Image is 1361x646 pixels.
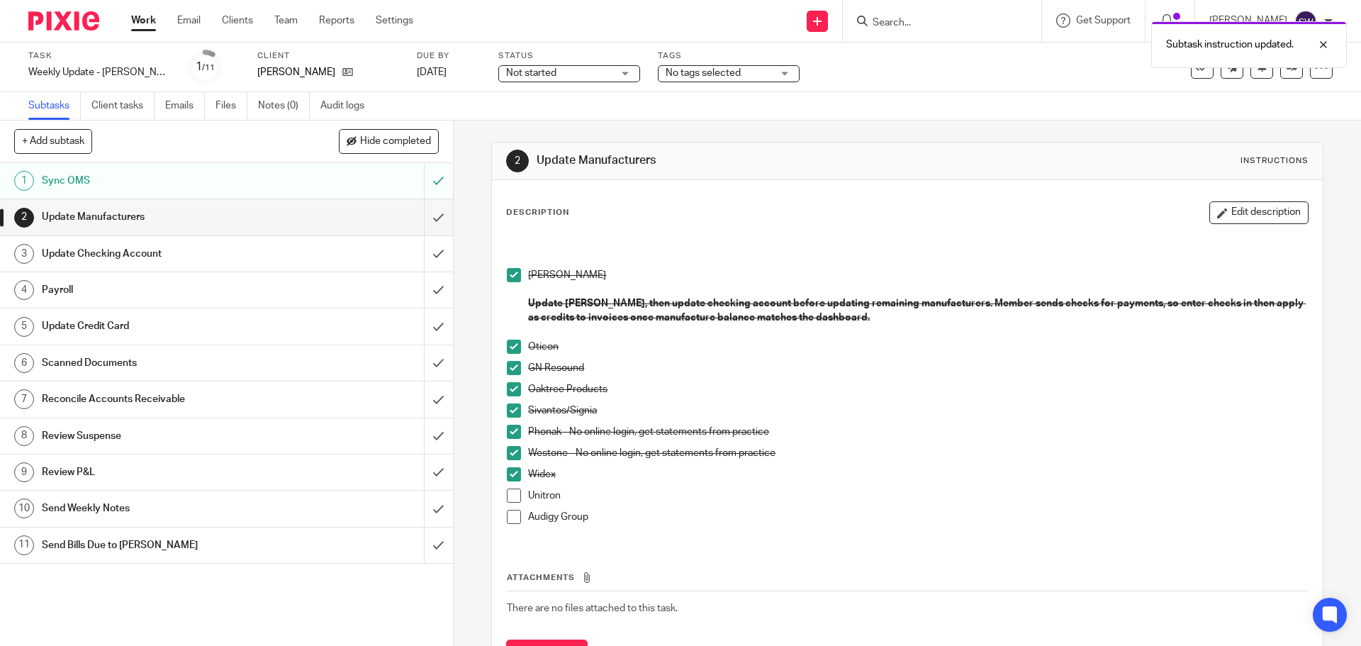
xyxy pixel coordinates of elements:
div: Weekly Update - [PERSON_NAME] [28,65,170,79]
button: Edit description [1209,201,1309,224]
img: Pixie [28,11,99,30]
div: 8 [14,426,34,446]
p: Oaktree Products [528,382,1307,396]
div: 6 [14,353,34,373]
span: Not started [506,68,556,78]
a: Files [215,92,247,120]
span: [DATE] [417,67,447,77]
span: Attachments [507,574,575,581]
a: Emails [165,92,205,120]
h1: Review Suspense [42,425,287,447]
p: Subtask instruction updated. [1166,38,1294,52]
div: Instructions [1240,155,1309,167]
span: No tags selected [666,68,741,78]
h1: Update Manufacturers [537,153,938,168]
h1: Send Bills Due to [PERSON_NAME] [42,535,287,556]
span: Hide completed [360,136,431,147]
p: Sivantos/Signia [528,403,1307,418]
h1: Update Checking Account [42,243,287,264]
h1: Send Weekly Notes [42,498,287,519]
a: Client tasks [91,92,155,120]
label: Client [257,50,399,62]
a: Audit logs [320,92,375,120]
h1: Review P&L [42,462,287,483]
div: 7 [14,389,34,409]
a: Clients [222,13,253,28]
div: 1 [196,59,215,75]
button: Hide completed [339,129,439,153]
img: svg%3E [1294,10,1317,33]
p: Unitron [528,489,1307,503]
h1: Update Credit Card [42,316,287,337]
div: 9 [14,462,34,482]
button: + Add subtask [14,129,92,153]
p: Westone - No online login, get statements from practice [528,446,1307,460]
a: Team [274,13,298,28]
h1: Payroll [42,279,287,301]
div: 2 [14,208,34,228]
a: Email [177,13,201,28]
a: Work [131,13,156,28]
div: 2 [506,150,529,172]
a: Settings [376,13,413,28]
p: [PERSON_NAME] [528,268,1307,282]
label: Due by [417,50,481,62]
label: Task [28,50,170,62]
div: 1 [14,171,34,191]
div: 10 [14,499,34,518]
h1: Sync OMS [42,170,287,191]
p: Phonak - No online login, get statements from practice [528,425,1307,439]
label: Status [498,50,640,62]
a: Reports [319,13,354,28]
label: Tags [658,50,800,62]
h1: Scanned Documents [42,352,287,374]
div: Weekly Update - Oberbeck [28,65,170,79]
a: Subtasks [28,92,81,120]
h1: Update Manufacturers [42,206,287,228]
h1: Reconcile Accounts Receivable [42,389,287,410]
span: There are no files attached to this task. [507,603,678,613]
small: /11 [202,64,215,72]
div: 5 [14,317,34,337]
div: 3 [14,244,34,264]
p: Oticon [528,340,1307,354]
p: Description [506,207,569,218]
p: Widex [528,467,1307,481]
p: [PERSON_NAME] [257,65,335,79]
p: GN Resound [528,361,1307,375]
a: Notes (0) [258,92,310,120]
p: Audigy Group [528,510,1307,524]
div: 4 [14,280,34,300]
strong: Update [PERSON_NAME], then update checking account before updating remaining manufacturers. Membe... [528,299,1306,323]
div: 11 [14,535,34,555]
